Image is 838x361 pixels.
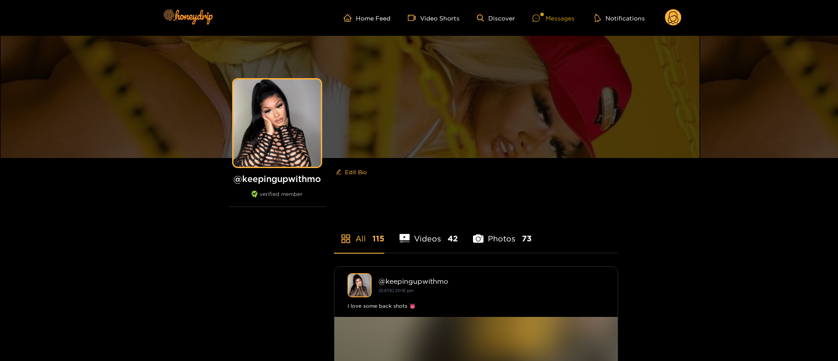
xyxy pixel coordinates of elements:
[448,233,458,244] span: 42
[336,169,341,175] span: edit
[229,191,325,207] div: verified member
[344,14,390,22] a: Home Feed
[345,168,367,176] span: Edit Bio
[334,213,384,253] li: All
[348,302,605,310] div: I love some back shots 👅
[229,173,325,184] h1: @ keepingupwithmo
[473,213,532,253] li: Photos
[379,277,605,285] div: @ keepingupwithmo
[372,233,384,244] span: 115
[408,14,420,22] span: video-camera
[379,288,414,293] small: [DATE] 20:15 pm
[341,234,351,244] span: appstore
[532,13,574,23] div: Messages
[334,165,369,179] button: editEdit Bio
[522,233,532,244] span: 73
[408,14,459,22] a: Video Shorts
[400,213,458,253] li: Videos
[344,14,356,22] span: home
[348,273,372,297] img: keepingupwithmo
[477,14,515,22] a: Discover
[592,14,647,22] button: Notifications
